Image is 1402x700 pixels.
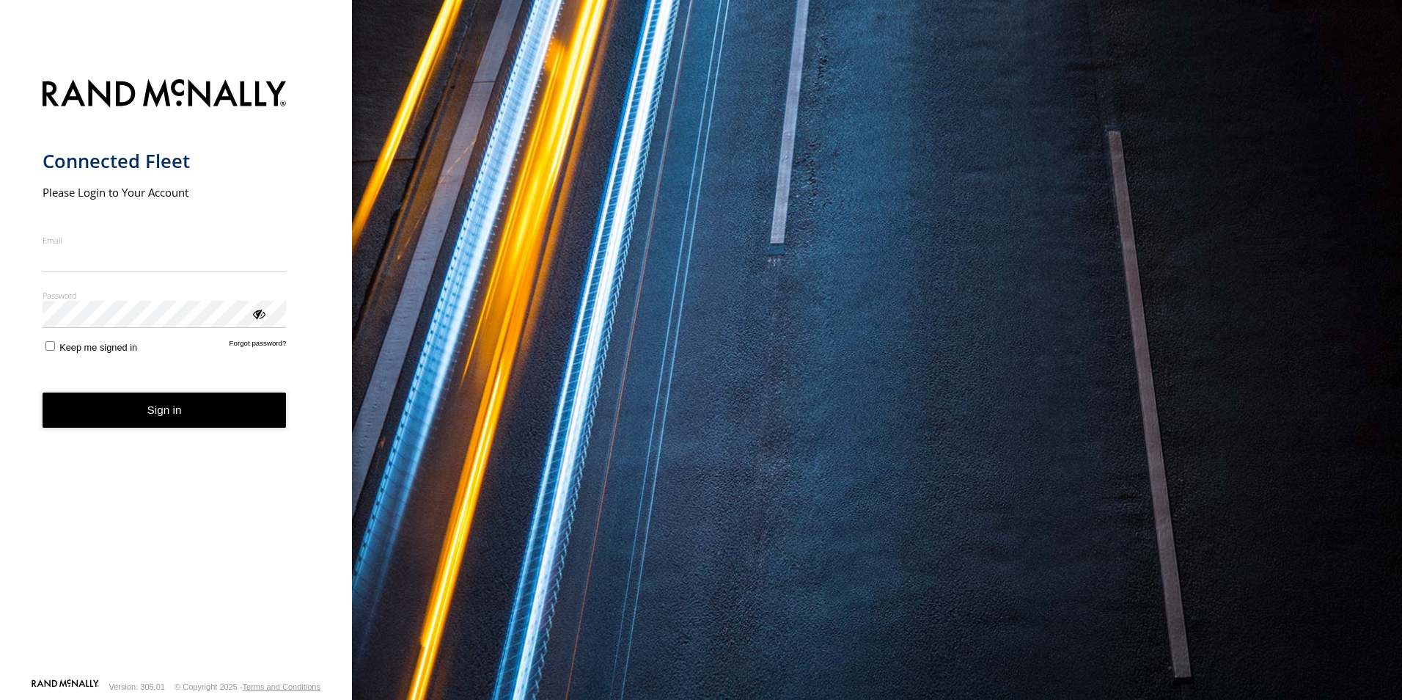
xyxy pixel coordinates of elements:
[43,235,287,246] label: Email
[43,185,287,200] h2: Please Login to Your Account
[43,70,310,678] form: main
[32,679,99,694] a: Visit our Website
[251,306,265,321] div: ViewPassword
[59,342,137,353] span: Keep me signed in
[43,290,287,301] label: Password
[175,682,320,691] div: © Copyright 2025 -
[109,682,165,691] div: Version: 305.01
[45,341,55,351] input: Keep me signed in
[243,682,320,691] a: Terms and Conditions
[230,339,287,353] a: Forgot password?
[43,393,287,429] button: Sign in
[43,76,287,114] img: Rand McNally
[43,149,287,173] h1: Connected Fleet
